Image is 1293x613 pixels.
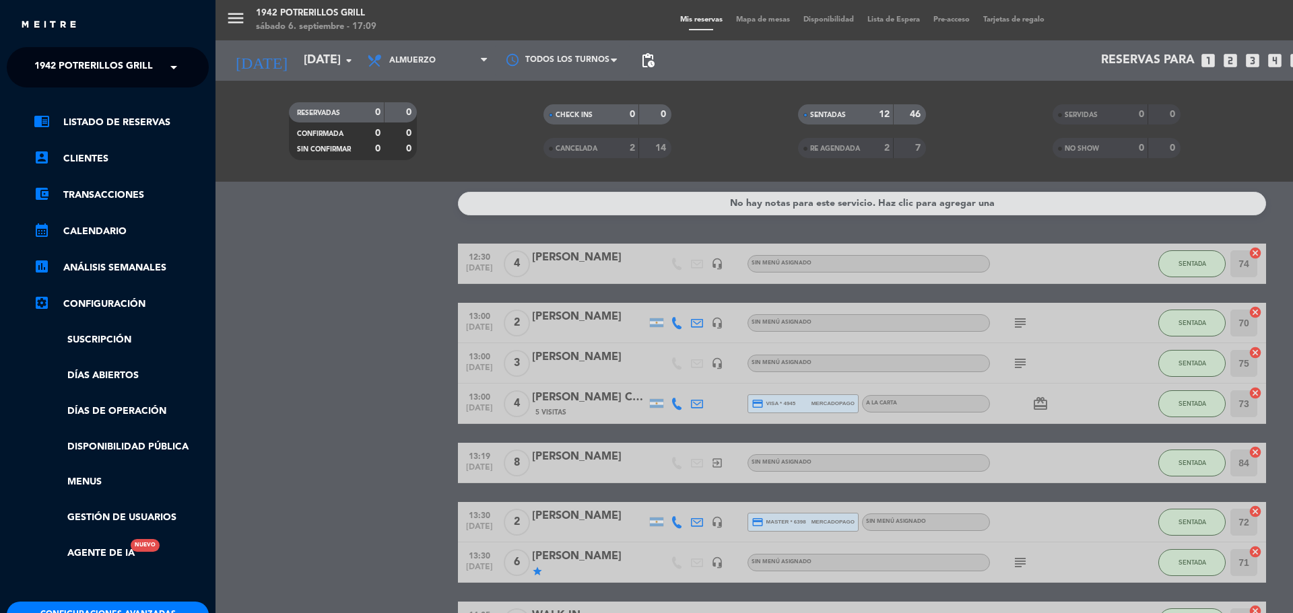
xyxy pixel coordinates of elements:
a: assessmentANÁLISIS SEMANALES [34,260,209,276]
a: Menus [34,474,209,490]
span: pending_actions [640,52,656,69]
i: account_box [34,149,50,166]
a: Agente de IANuevo [34,546,135,561]
a: chrome_reader_modeListado de Reservas [34,114,209,131]
a: Días abiertos [34,368,209,384]
i: calendar_month [34,222,50,238]
a: Disponibilidad pública [34,439,209,455]
a: Días de Operación [34,404,209,419]
img: MEITRE [20,20,77,30]
i: chrome_reader_mode [34,113,50,129]
a: account_balance_walletTransacciones [34,187,209,203]
a: calendar_monthCalendario [34,223,209,240]
span: 1942 Potrerillos Grill [34,53,153,81]
div: Nuevo [131,539,160,552]
a: Gestión de usuarios [34,510,209,526]
i: settings_applications [34,295,50,311]
i: assessment [34,258,50,275]
i: account_balance_wallet [34,186,50,202]
a: account_boxClientes [34,151,209,167]
a: Configuración [34,296,209,312]
a: Suscripción [34,332,209,348]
